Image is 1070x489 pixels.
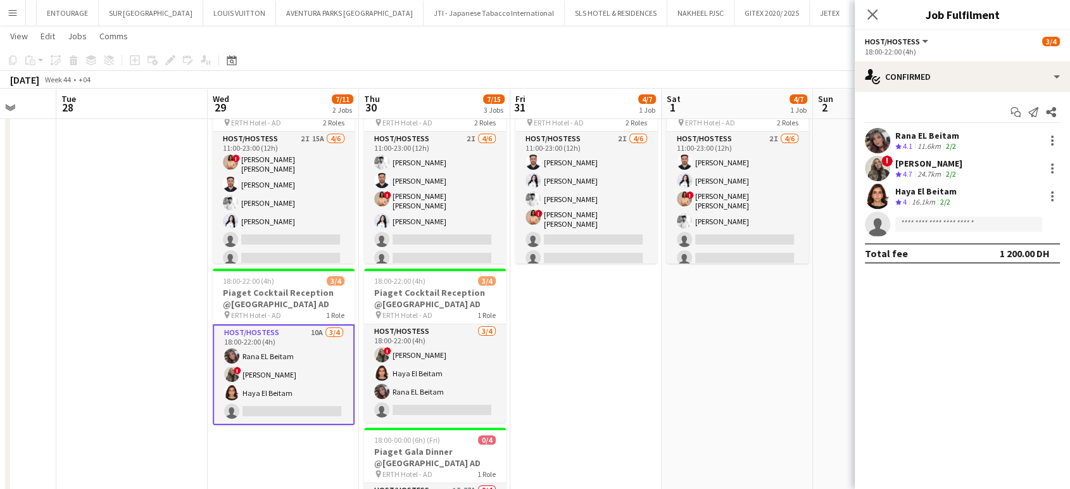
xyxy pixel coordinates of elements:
[915,141,943,152] div: 11.6km
[99,1,203,25] button: SUR [GEOGRAPHIC_DATA]
[909,197,938,208] div: 16.1km
[865,37,930,46] button: Host/Hostess
[94,28,133,44] a: Comms
[895,130,959,141] div: Rana EL Beitam
[895,158,962,169] div: [PERSON_NAME]
[895,186,957,197] div: Haya El Beitam
[10,73,39,86] div: [DATE]
[855,61,1070,92] div: Confirmed
[865,47,1060,56] div: 18:00-22:00 (4h)
[734,1,810,25] button: GITEX 2020/ 2025
[903,141,912,151] span: 4.1
[1042,37,1060,46] span: 3/4
[915,169,943,180] div: 24.7km
[865,37,920,46] span: Host/Hostess
[565,1,667,25] button: SLS HOTEL & RESIDENCES
[810,1,850,25] button: JETEX
[41,30,55,42] span: Edit
[276,1,424,25] button: AVENTURA PARKS [GEOGRAPHIC_DATA]
[35,28,60,44] a: Edit
[203,1,276,25] button: LOUIS VUITTON
[865,247,908,260] div: Total fee
[940,197,950,206] app-skills-label: 2/2
[424,1,565,25] button: JTI - Japanese Tabacco International
[850,1,914,25] button: HOPSCOTCH
[667,1,734,25] button: NAKHEEL PJSC
[881,155,893,167] span: !
[903,197,907,206] span: 4
[10,30,28,42] span: View
[1000,247,1050,260] div: 1 200.00 DH
[855,6,1070,23] h3: Job Fulfilment
[99,30,128,42] span: Comms
[903,169,912,179] span: 4.7
[79,75,91,84] div: +04
[68,30,87,42] span: Jobs
[946,169,956,179] app-skills-label: 2/2
[37,1,99,25] button: ENTOURAGE
[63,28,92,44] a: Jobs
[5,28,33,44] a: View
[946,141,956,151] app-skills-label: 2/2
